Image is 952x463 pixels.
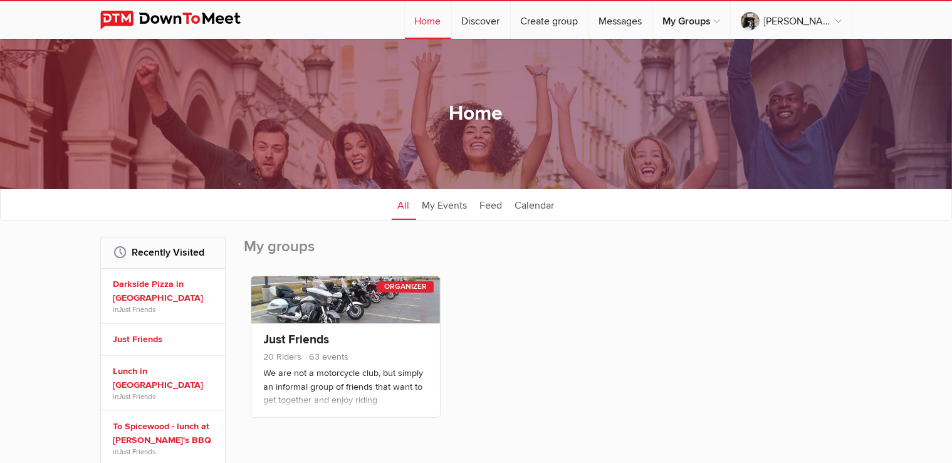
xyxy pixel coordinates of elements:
p: We are not a motorcycle club, but simply an informal group of friends that want to get together a... [264,367,427,429]
a: Just Friends [113,333,216,346]
span: in [113,304,216,315]
a: My Groups [653,1,730,39]
a: Messages [589,1,652,39]
a: Feed [474,189,509,220]
a: Just Friends [119,305,156,314]
a: My Events [416,189,474,220]
h1: Home [449,101,503,127]
a: Just Friends [119,392,156,401]
a: Discover [452,1,510,39]
a: Just Friends [264,332,330,347]
span: in [113,392,216,402]
a: Home [405,1,451,39]
img: DownToMeet [100,11,260,29]
div: Organizer [377,281,434,293]
h2: Recently Visited [113,237,212,268]
a: To Spicewood - lunch at [PERSON_NAME]'s BBQ [113,420,216,447]
h2: My groups [244,237,852,269]
span: 63 events [305,351,349,362]
a: Create group [511,1,588,39]
a: Calendar [509,189,561,220]
a: Lunch in [GEOGRAPHIC_DATA] [113,365,216,392]
a: Darkside Pizza in [GEOGRAPHIC_DATA] [113,278,216,304]
span: in [113,447,216,457]
span: 20 Riders [264,351,302,362]
a: [PERSON_NAME] [731,1,852,39]
a: All [392,189,416,220]
a: Just Friends [119,447,156,456]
